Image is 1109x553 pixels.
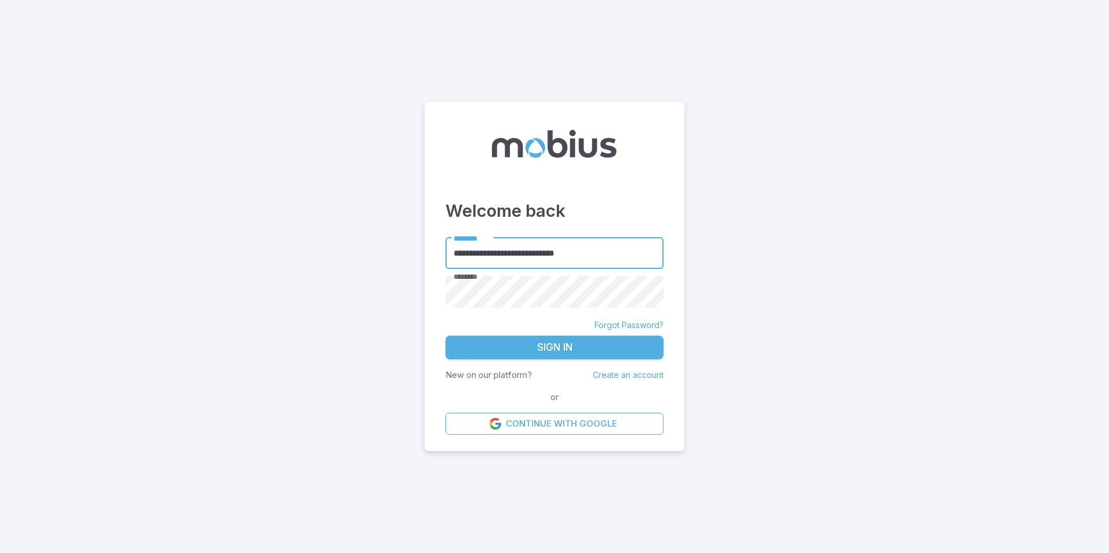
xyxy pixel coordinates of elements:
[445,413,664,435] a: Continue with Google
[595,319,664,331] a: Forgot Password?
[445,369,532,381] p: New on our platform?
[445,336,664,360] button: Sign In
[548,391,561,403] span: or
[445,198,664,224] h3: Welcome back
[593,370,664,380] a: Create an account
